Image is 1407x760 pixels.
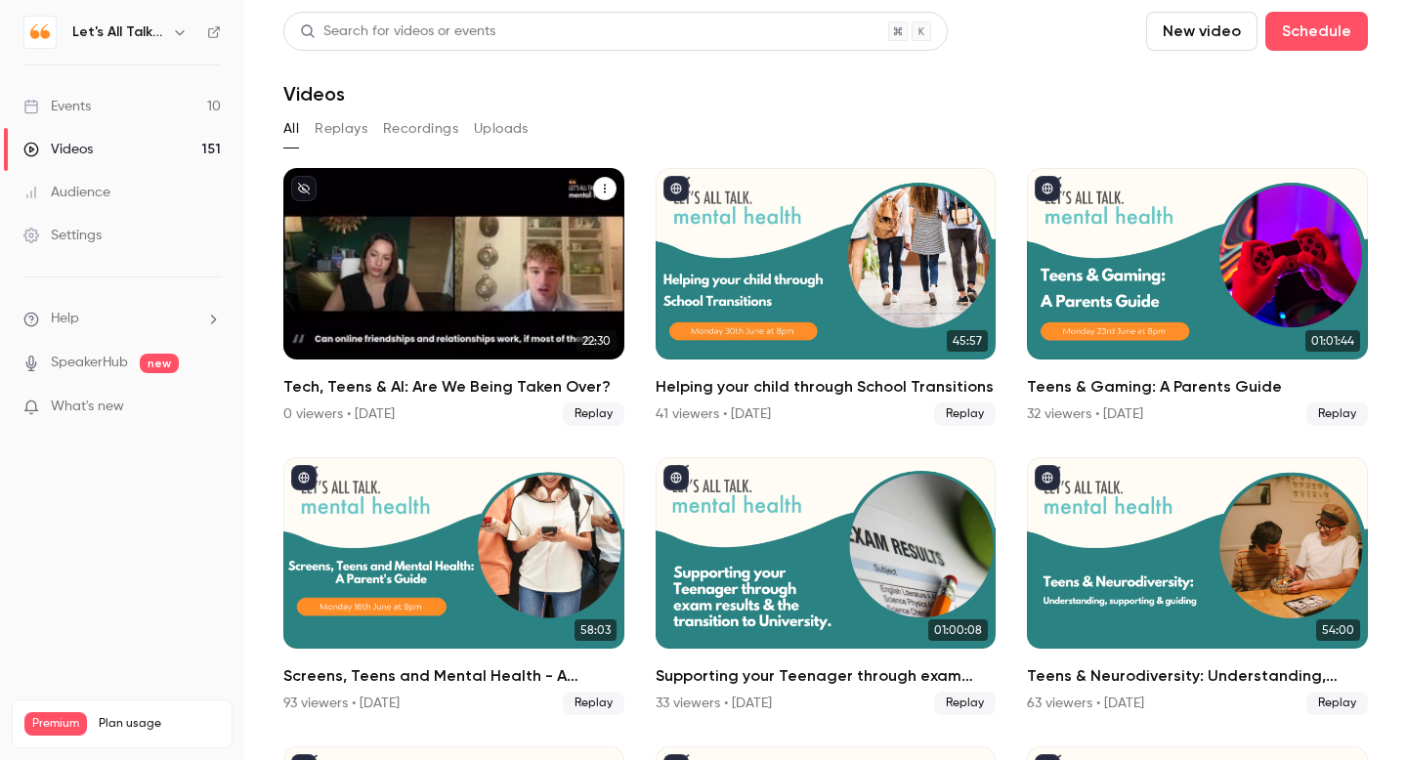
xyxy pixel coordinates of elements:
h6: Let's All Talk Mental Health [72,22,164,42]
span: 01:00:08 [928,619,988,641]
li: help-dropdown-opener [23,309,221,329]
img: Let's All Talk Mental Health [24,17,56,48]
li: Helping your child through School Transitions [656,168,997,426]
div: Settings [23,226,102,245]
a: 01:00:08Supporting your Teenager through exam results & the transition to University.33 viewers •... [656,457,997,715]
div: Audience [23,183,110,202]
li: Supporting your Teenager through exam results & the transition to University. [656,457,997,715]
button: All [283,113,299,145]
h2: Teens & Neurodiversity: Understanding, supporting & guiding [1027,664,1368,688]
span: Replay [1306,402,1368,426]
div: 33 viewers • [DATE] [656,694,772,713]
button: unpublished [291,176,317,201]
span: 54:00 [1316,619,1360,641]
a: 54:00Teens & Neurodiversity: Understanding, supporting & guiding63 viewers • [DATE]Replay [1027,457,1368,715]
span: What's new [51,397,124,417]
button: Schedule [1265,12,1368,51]
span: 45:57 [947,330,988,352]
div: 0 viewers • [DATE] [283,404,395,424]
div: Search for videos or events [300,21,495,42]
span: Premium [24,712,87,736]
div: 32 viewers • [DATE] [1027,404,1143,424]
span: 22:30 [576,330,617,352]
div: Events [23,97,91,116]
span: new [140,354,179,373]
h1: Videos [283,82,345,106]
li: Teens & Gaming: A Parents Guide [1027,168,1368,426]
div: 63 viewers • [DATE] [1027,694,1144,713]
span: Replay [1306,692,1368,715]
span: Replay [934,402,996,426]
button: Replays [315,113,367,145]
h2: Teens & Gaming: A Parents Guide [1027,375,1368,399]
button: published [663,176,689,201]
a: SpeakerHub [51,353,128,373]
span: 58:03 [575,619,617,641]
h2: Tech, Teens & AI: Are We Being Taken Over? [283,375,624,399]
span: Replay [934,692,996,715]
button: published [1035,465,1060,490]
a: 45:57Helping your child through School Transitions41 viewers • [DATE]Replay [656,168,997,426]
div: Videos [23,140,93,159]
span: Replay [563,692,624,715]
h2: Helping your child through School Transitions [656,375,997,399]
div: 93 viewers • [DATE] [283,694,400,713]
span: 01:01:44 [1305,330,1360,352]
section: Videos [283,12,1368,748]
button: published [663,465,689,490]
h2: Screens, Teens and Mental Health - A Parent's guide [283,664,624,688]
li: Tech, Teens & AI: Are We Being Taken Over? [283,168,624,426]
button: published [291,465,317,490]
a: 01:01:44Teens & Gaming: A Parents Guide32 viewers • [DATE]Replay [1027,168,1368,426]
iframe: Noticeable Trigger [197,399,221,416]
button: New video [1146,12,1258,51]
button: Uploads [474,113,529,145]
button: Recordings [383,113,458,145]
span: Replay [563,402,624,426]
li: Screens, Teens and Mental Health - A Parent's guide [283,457,624,715]
div: 41 viewers • [DATE] [656,404,771,424]
a: 58:03Screens, Teens and Mental Health - A Parent's guide93 viewers • [DATE]Replay [283,457,624,715]
span: Plan usage [99,716,220,732]
li: Teens & Neurodiversity: Understanding, supporting & guiding [1027,457,1368,715]
h2: Supporting your Teenager through exam results & the transition to University. [656,664,997,688]
a: 22:30Tech, Teens & AI: Are We Being Taken Over?0 viewers • [DATE]Replay [283,168,624,426]
span: Help [51,309,79,329]
button: published [1035,176,1060,201]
